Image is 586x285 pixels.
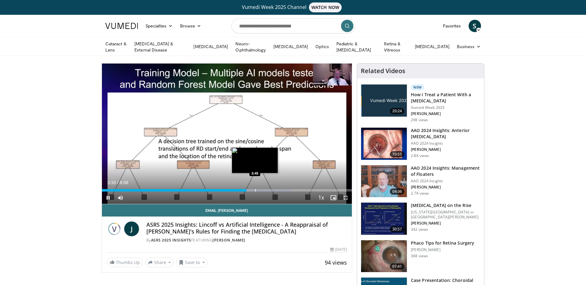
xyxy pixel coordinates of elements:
img: image.jpeg [232,147,278,173]
a: S [469,20,481,32]
img: fd942f01-32bb-45af-b226-b96b538a46e6.150x105_q85_crop-smart_upscale.jpg [361,128,407,160]
p: [US_STATE][GEOGRAPHIC_DATA] in [GEOGRAPHIC_DATA][PERSON_NAME] [411,210,480,220]
a: Business [453,40,485,53]
h4: Related Videos [361,67,405,75]
button: Save to [176,258,208,267]
p: 342 views [411,227,428,232]
h4: ASRS 2025 Insights: Lincoff vs Artificial Intelligence - A Reappraisal of [PERSON_NAME]'s Rules f... [146,221,347,235]
h3: How I Treat a Patient With a [MEDICAL_DATA] [411,92,480,104]
span: 30:57 [390,226,405,232]
a: 10:51 AAO 2024 Insights: Anterior [MEDICAL_DATA] AAO 2024 Insights [PERSON_NAME] 2.8K views [361,127,480,160]
input: Search topics, interventions [231,19,355,33]
button: Enable picture-in-picture mode [327,192,339,204]
p: AAO 2024 Insights [411,179,480,184]
div: By FEATURING [146,238,347,243]
span: 07:41 [390,263,405,270]
h3: [MEDICAL_DATA] on the Rise [411,202,480,209]
p: 368 views [411,254,428,258]
a: Neuro-Ophthalmology [232,41,270,53]
img: VuMedi Logo [105,23,138,29]
a: 07:41 Phaco Tips for Retina Surgery [PERSON_NAME] 368 views [361,240,480,273]
a: [PERSON_NAME] [213,238,245,243]
p: [PERSON_NAME] [411,147,480,152]
a: Retina & Vitreous [380,41,411,53]
a: Cataract & Lens [102,41,131,53]
button: Share [145,258,174,267]
h3: Phaco Tips for Retina Surgery [411,240,474,246]
button: Pause [102,192,114,204]
span: 10:51 [390,151,405,157]
p: [PERSON_NAME] [411,185,480,190]
a: [MEDICAL_DATA] & External Disease [131,41,190,53]
a: Email [PERSON_NAME] [102,204,352,217]
p: AAO 2024 Insights [411,141,480,146]
p: [PERSON_NAME] [411,247,474,252]
a: Vumedi Week 2025 ChannelWATCH NOW [106,2,480,12]
img: 4ce8c11a-29c2-4c44-a801-4e6d49003971.150x105_q85_crop-smart_upscale.jpg [361,203,407,235]
span: 04:36 [390,188,405,195]
button: Fullscreen [339,192,352,204]
a: Thumbs Up [107,258,143,267]
a: 04:36 AAO 2024 Insights: Management of Floaters AAO 2024 Insights [PERSON_NAME] 2.7K views [361,165,480,198]
a: 20:24 New How I Treat a Patient With a [MEDICAL_DATA] Vumedi Week 2025 [PERSON_NAME] 298 views [361,84,480,122]
video-js: Video Player [102,64,352,204]
div: Progress Bar [102,189,352,192]
div: [DATE] [330,247,347,252]
a: [MEDICAL_DATA] [270,40,312,53]
a: Pediatric & [MEDICAL_DATA] [333,41,380,53]
p: Vumedi Week 2025 [411,105,480,110]
img: 02d29458-18ce-4e7f-be78-7423ab9bdffd.jpg.150x105_q85_crop-smart_upscale.jpg [361,85,407,117]
span: WATCH NOW [309,2,342,12]
img: 8e655e61-78ac-4b3e-a4e7-f43113671c25.150x105_q85_crop-smart_upscale.jpg [361,165,407,197]
p: 298 views [411,118,428,122]
a: Specialties [142,20,177,32]
a: [MEDICAL_DATA] [190,40,232,53]
p: [PERSON_NAME] [411,221,480,226]
button: Mute [114,192,127,204]
img: 2b0bc81e-4ab6-4ab1-8b29-1f6153f15110.150x105_q85_crop-smart_upscale.jpg [361,240,407,272]
span: 3:33 [108,180,116,185]
p: 2.8K views [411,153,429,158]
p: 2.7K views [411,191,429,196]
span: / [117,180,119,185]
a: Browse [176,20,205,32]
h3: AAO 2024 Insights: Management of Floaters [411,165,480,177]
span: 6:08 [120,180,128,185]
img: ASRS 2025 Insights [107,221,122,236]
span: 94 views [325,259,347,266]
button: Playback Rate [315,192,327,204]
a: [MEDICAL_DATA] [411,40,453,53]
a: Favorites [439,20,465,32]
a: Optics [312,40,332,53]
p: New [411,84,424,90]
a: 30:57 [MEDICAL_DATA] on the Rise [US_STATE][GEOGRAPHIC_DATA] in [GEOGRAPHIC_DATA][PERSON_NAME] [P... [361,202,480,235]
a: J [124,221,139,236]
h3: AAO 2024 Insights: Anterior [MEDICAL_DATA] [411,127,480,140]
span: 20:24 [390,108,405,114]
p: [PERSON_NAME] [411,111,480,116]
a: ASRS 2025 Insights [151,238,191,243]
